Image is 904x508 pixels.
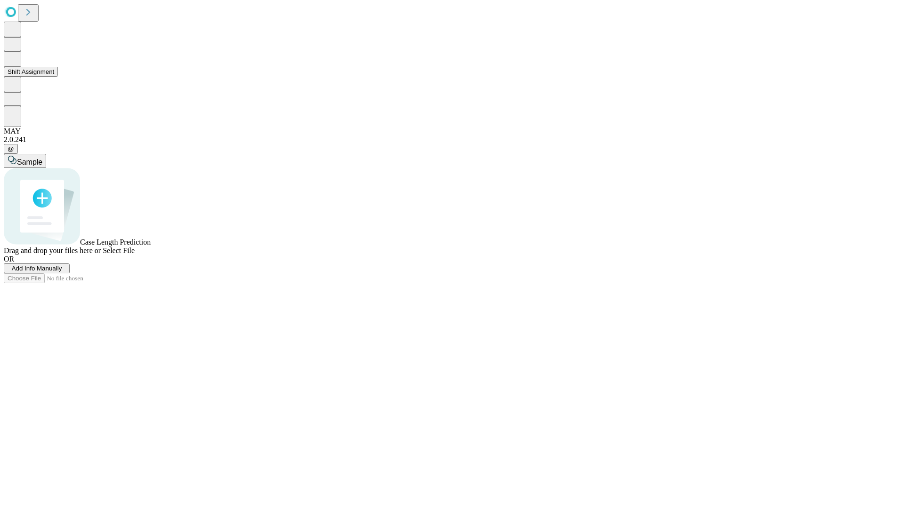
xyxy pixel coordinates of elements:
[8,145,14,152] span: @
[4,255,14,263] span: OR
[80,238,151,246] span: Case Length Prediction
[4,135,900,144] div: 2.0.241
[4,67,58,77] button: Shift Assignment
[4,263,70,273] button: Add Info Manually
[4,246,101,254] span: Drag and drop your files here or
[4,144,18,154] button: @
[103,246,135,254] span: Select File
[4,127,900,135] div: MAY
[4,154,46,168] button: Sample
[17,158,42,166] span: Sample
[12,265,62,272] span: Add Info Manually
